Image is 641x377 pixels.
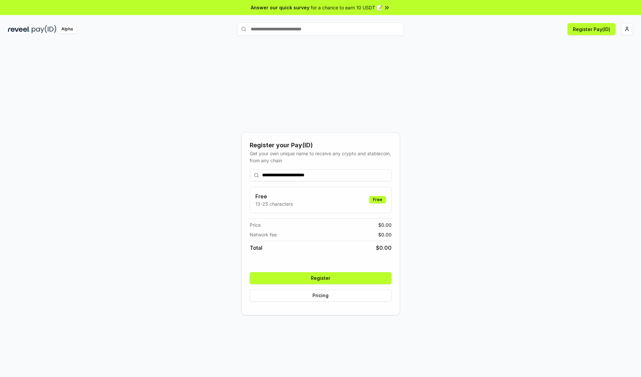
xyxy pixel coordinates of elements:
[376,244,392,252] span: $ 0.00
[8,25,30,33] img: reveel_dark
[311,4,382,11] span: for a chance to earn 10 USDT 📝
[255,200,293,207] p: 13-25 characters
[378,231,392,238] span: $ 0.00
[250,290,392,302] button: Pricing
[250,244,262,252] span: Total
[568,23,616,35] button: Register Pay(ID)
[250,272,392,284] button: Register
[251,4,309,11] span: Answer our quick survey
[32,25,56,33] img: pay_id
[378,221,392,228] span: $ 0.00
[250,231,277,238] span: Network fee
[255,192,293,200] h3: Free
[58,25,76,33] div: Alpha
[250,150,392,164] div: Get your own unique name to receive any crypto and stablecoin, from any chain
[369,196,386,203] div: Free
[250,221,261,228] span: Price
[250,141,392,150] div: Register your Pay(ID)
